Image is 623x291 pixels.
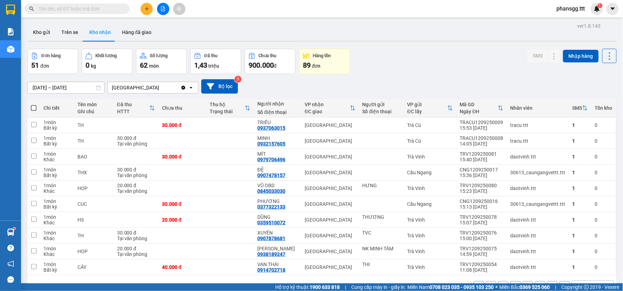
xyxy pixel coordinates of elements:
[460,220,503,225] div: 15:07 [DATE]
[39,5,121,13] input: Tìm tên, số ĐT hoặc mã đơn
[460,188,503,194] div: 15:23 [DATE]
[500,283,550,291] span: Miền Bắc
[116,24,157,41] button: Hàng đã giao
[576,283,598,290] div: 10 / trang
[257,198,298,204] div: PHƯƠNG
[305,109,350,114] div: ĐC giao
[257,120,298,125] div: TRIỀU
[6,5,15,15] img: logo-vxr
[7,245,14,251] span: question-circle
[577,22,601,30] div: ver 1.8.143
[81,39,91,46] span: CC :
[460,251,503,257] div: 14:59 [DATE]
[595,138,612,144] div: 0
[460,125,503,131] div: 15:53 [DATE]
[40,63,49,69] span: đơn
[363,214,400,220] div: THƯƠNG
[201,79,238,94] button: Bộ lọc
[510,249,566,254] div: daotvinh.ttt
[81,37,139,47] div: 20.000
[407,109,447,114] div: ĐC lấy
[305,264,355,270] div: [GEOGRAPHIC_DATA]
[112,84,159,91] div: [GEOGRAPHIC_DATA]
[407,264,453,270] div: Trà Vinh
[460,267,503,273] div: 11:08 [DATE]
[82,14,138,23] div: NGUYÊN
[407,122,453,128] div: Trà Cú
[82,7,99,14] span: Nhận:
[305,249,355,254] div: [GEOGRAPHIC_DATA]
[407,170,453,175] div: Cầu Ngang
[460,102,498,107] div: Mã GD
[43,204,70,210] div: Bất kỳ
[43,251,70,257] div: Khác
[117,135,155,141] div: 30.000 đ
[77,201,110,207] div: CUC
[117,183,155,188] div: 20.000 đ
[77,102,110,107] div: Tên món
[257,204,285,210] div: 0377322133
[7,28,14,35] img: solution-icon
[257,230,298,236] div: XUYÊN
[299,49,350,74] button: Hàng tồn89đơn
[460,151,503,157] div: TRV1209250081
[363,102,400,107] div: Người gửi
[43,167,70,172] div: 1 món
[594,6,600,12] img: icon-new-feature
[407,138,453,144] div: Trà Cú
[407,185,453,191] div: Trà Vinh
[82,23,138,33] div: 0979063932
[351,283,406,291] span: Cung cấp máy in - giấy in:
[573,185,588,191] div: 1
[117,167,155,172] div: 30.000 đ
[162,105,203,111] div: Chưa thu
[305,138,355,144] div: [GEOGRAPHIC_DATA]
[150,53,168,58] div: Số lượng
[275,283,340,291] span: Hỗ trợ kỹ thuật:
[363,246,400,251] div: NK MINH TÂM
[117,102,149,107] div: Đã thu
[77,185,110,191] div: HOP
[6,6,77,22] div: [GEOGRAPHIC_DATA]
[363,183,400,188] div: HƯNG
[460,204,503,210] div: 15:13 [DATE]
[144,6,149,11] span: plus
[460,172,503,178] div: 15:36 [DATE]
[595,170,612,175] div: 0
[573,233,588,238] div: 1
[510,185,566,191] div: daotvinh.ttt
[96,53,117,58] div: Khối lượng
[117,251,155,257] div: Tại văn phòng
[157,3,169,15] button: file-add
[257,267,285,273] div: 0914702718
[510,154,566,160] div: daotvinh.ttt
[82,6,138,14] div: Trà Vinh
[569,99,591,117] th: Toggle SortBy
[7,46,14,53] img: warehouse-icon
[86,61,89,69] span: 0
[77,109,110,114] div: Ghi chú
[595,233,612,238] div: 0
[117,236,155,241] div: Tại văn phòng
[43,220,70,225] div: Khác
[303,61,311,69] span: 89
[274,63,277,69] span: đ
[117,172,155,178] div: Tại văn phòng
[595,154,612,160] div: 0
[181,85,186,90] svg: Clear value
[62,50,72,60] span: SL
[460,246,503,251] div: TRV1209250075
[56,24,84,41] button: Trên xe
[573,249,588,254] div: 1
[595,201,612,207] div: 0
[43,135,70,141] div: 1 món
[140,61,148,69] span: 62
[305,201,355,207] div: [GEOGRAPHIC_DATA]
[573,138,588,144] div: 1
[599,3,601,8] span: 1
[595,122,612,128] div: 0
[77,217,110,223] div: HS
[510,138,566,144] div: tracu.ttt
[114,99,158,117] th: Toggle SortBy
[407,102,447,107] div: VP gửi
